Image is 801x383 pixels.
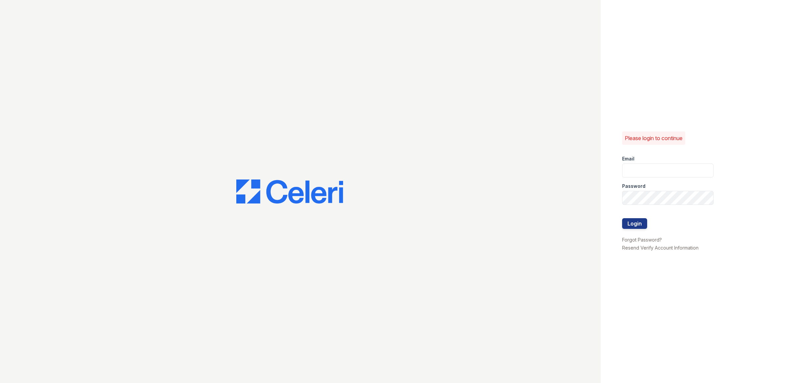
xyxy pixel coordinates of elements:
button: Login [622,218,647,229]
label: Password [622,183,645,189]
img: CE_Logo_Blue-a8612792a0a2168367f1c8372b55b34899dd931a85d93a1a3d3e32e68fde9ad4.png [236,179,343,204]
a: Resend Verify Account Information [622,245,699,251]
label: Email [622,155,634,162]
p: Please login to continue [625,134,683,142]
a: Forgot Password? [622,237,662,243]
